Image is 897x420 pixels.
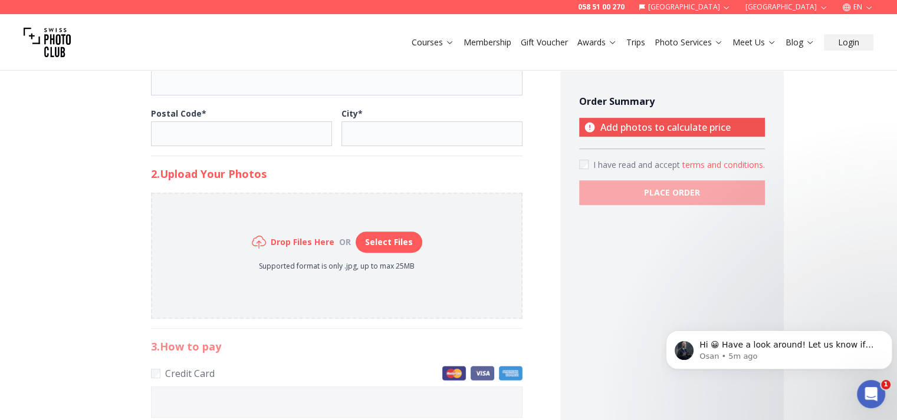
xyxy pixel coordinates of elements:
[881,380,891,389] span: 1
[579,118,765,137] p: Add photos to calculate price
[407,34,459,51] button: Courses
[412,37,454,48] a: Courses
[356,232,422,253] button: Select Files
[786,37,814,48] a: Blog
[24,19,71,66] img: Swiss photo club
[857,380,885,408] iframe: Intercom live chat
[781,34,819,51] button: Blog
[626,37,645,48] a: Trips
[334,236,356,248] div: or
[459,34,516,51] button: Membership
[661,306,897,388] iframe: Intercom notifications message
[650,34,728,51] button: Photo Services
[516,34,573,51] button: Gift Voucher
[341,108,363,119] b: City *
[252,262,422,271] p: Supported format is only .jpg, up to max 25MB
[579,180,765,205] button: PLACE ORDER
[732,37,776,48] a: Meet Us
[622,34,650,51] button: Trips
[151,121,332,146] input: Postal Code*
[151,71,523,95] input: Address*
[593,159,682,170] span: I have read and accept
[682,159,765,171] button: Accept termsI have read and accept
[151,108,206,119] b: Postal Code *
[464,37,511,48] a: Membership
[573,34,622,51] button: Awards
[271,236,334,248] h6: Drop Files Here
[644,187,700,199] b: PLACE ORDER
[577,37,617,48] a: Awards
[579,94,765,108] h4: Order Summary
[824,34,873,51] button: Login
[341,121,523,146] input: City*
[728,34,781,51] button: Meet Us
[655,37,723,48] a: Photo Services
[151,166,523,182] h2: 2. Upload Your Photos
[521,37,568,48] a: Gift Voucher
[578,2,625,12] a: 058 51 00 270
[579,160,589,169] input: Accept terms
